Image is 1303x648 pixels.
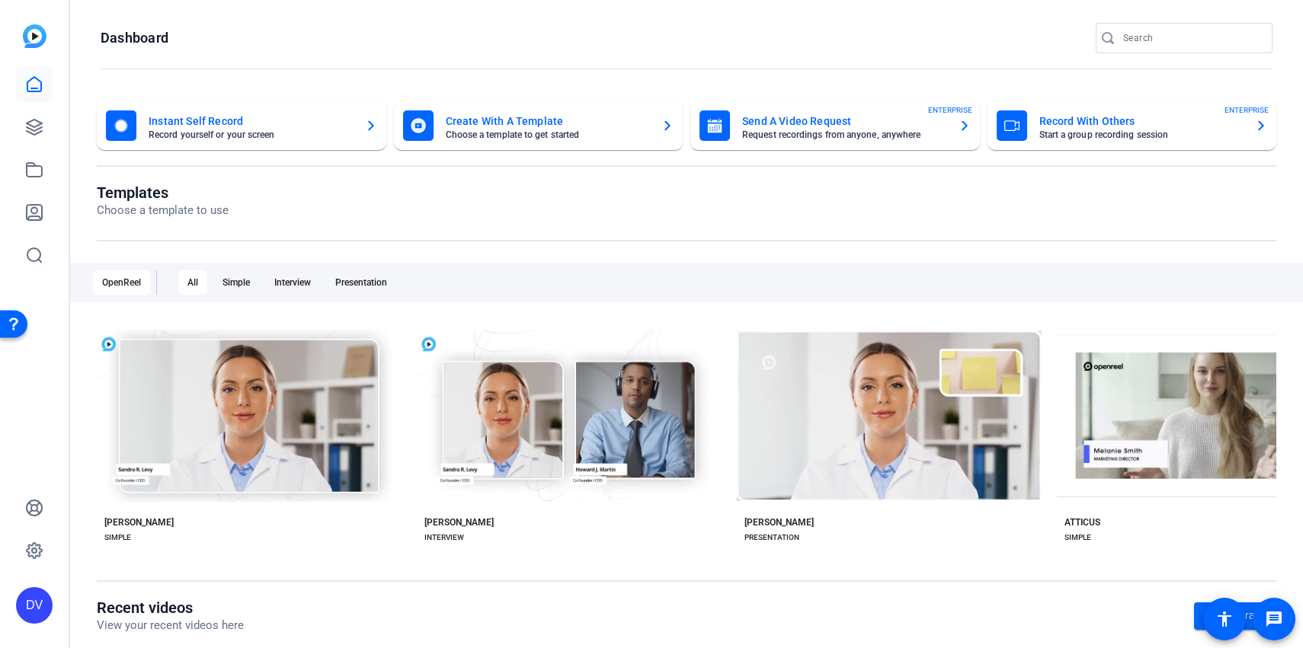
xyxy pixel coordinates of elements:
input: Search [1123,29,1260,47]
mat-card-subtitle: Request recordings from anyone, anywhere [742,130,946,139]
button: Record With OthersStart a group recording sessionENTERPRISE [988,101,1277,150]
div: Simple [213,270,259,295]
div: All [178,270,207,295]
div: INTERVIEW [424,531,464,544]
div: SIMPLE [104,531,131,544]
mat-card-subtitle: Record yourself or your screen [149,130,353,139]
h1: Templates [97,184,229,202]
div: [PERSON_NAME] [104,516,174,528]
mat-card-title: Send A Video Request [742,112,946,130]
button: Instant Self RecordRecord yourself or your screen [97,101,386,150]
span: ENTERPRISE [1225,104,1269,116]
p: Choose a template to use [97,202,229,219]
h1: Dashboard [101,29,168,47]
span: ENTERPRISE [928,104,972,116]
div: [PERSON_NAME] [744,516,814,528]
mat-card-title: Record With Others [1039,112,1244,130]
mat-card-subtitle: Choose a template to get started [446,130,650,139]
mat-card-subtitle: Start a group recording session [1039,130,1244,139]
img: blue-gradient.svg [23,24,46,48]
div: Interview [265,270,320,295]
div: OpenReel [93,270,150,295]
mat-card-title: Create With A Template [446,112,650,130]
a: Go to library [1194,602,1276,630]
mat-icon: accessibility [1215,610,1234,628]
h1: Recent videos [97,599,244,617]
div: PRESENTATION [744,531,799,544]
mat-icon: message [1265,610,1283,628]
button: Send A Video RequestRequest recordings from anyone, anywhereENTERPRISE [690,101,980,150]
div: [PERSON_NAME] [424,516,494,528]
div: ATTICUS [1064,516,1100,528]
mat-card-title: Instant Self Record [149,112,353,130]
p: View your recent videos here [97,617,244,634]
button: Create With A TemplateChoose a template to get started [394,101,684,150]
div: DV [16,587,53,624]
div: SIMPLE [1064,531,1091,544]
div: Presentation [326,270,396,295]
